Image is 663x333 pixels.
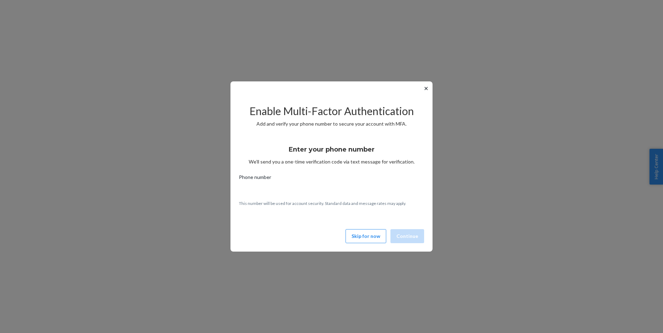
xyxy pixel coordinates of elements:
[239,139,424,165] div: We’ll send you a one-time verification code via text message for verification.
[239,200,424,206] p: This number will be used for account security. Standard data and message rates may apply.
[346,229,386,243] button: Skip for now
[422,84,430,93] button: ✕
[289,145,375,154] h3: Enter your phone number
[390,229,424,243] button: Continue
[239,174,271,184] span: Phone number
[239,105,424,117] h2: Enable Multi-Factor Authentication
[239,120,424,127] p: Add and verify your phone number to secure your account with MFA.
